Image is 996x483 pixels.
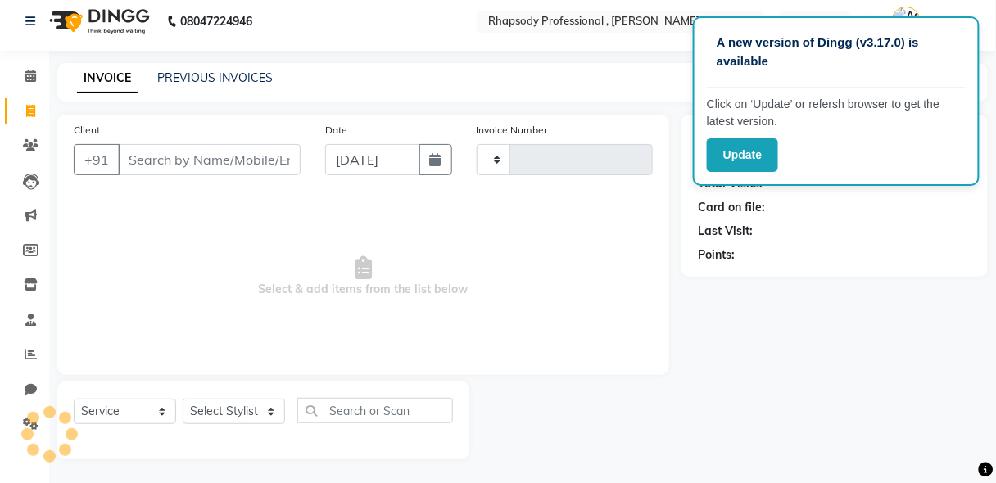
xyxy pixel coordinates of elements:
[929,13,965,30] span: Admin
[325,123,347,138] label: Date
[157,70,273,85] a: PREVIOUS INVOICES
[74,195,653,359] span: Select & add items from the list below
[698,246,735,264] div: Points:
[77,64,138,93] a: INVOICE
[698,223,753,240] div: Last Visit:
[118,144,301,175] input: Search by Name/Mobile/Email/Code
[707,138,778,172] button: Update
[698,199,765,216] div: Card on file:
[717,34,956,70] p: A new version of Dingg (v3.17.0) is available
[892,7,921,35] img: Admin
[297,398,453,423] input: Search or Scan
[74,123,100,138] label: Client
[477,123,548,138] label: Invoice Number
[74,144,120,175] button: +91
[707,96,966,130] p: Click on ‘Update’ or refersh browser to get the latest version.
